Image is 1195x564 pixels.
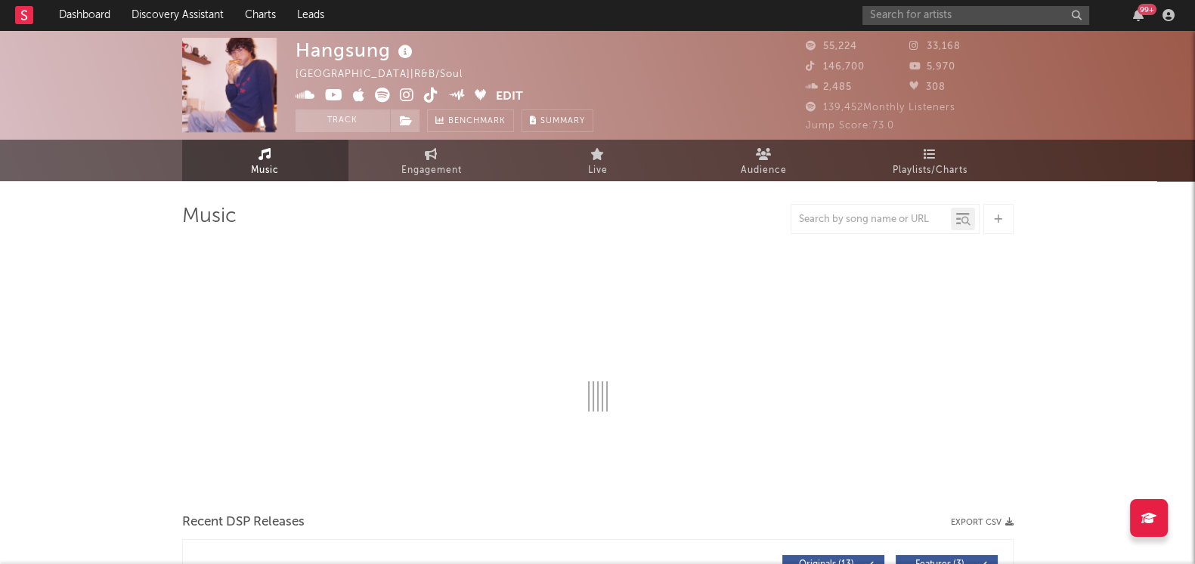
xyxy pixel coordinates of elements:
[1138,4,1156,15] div: 99 +
[182,513,305,532] span: Recent DSP Releases
[893,162,967,180] span: Playlists/Charts
[862,6,1089,25] input: Search for artists
[951,518,1014,527] button: Export CSV
[496,88,523,106] button: Edit
[540,117,585,125] span: Summary
[791,214,951,226] input: Search by song name or URL
[515,140,681,181] a: Live
[681,140,847,181] a: Audience
[348,140,515,181] a: Engagement
[806,42,857,51] span: 55,224
[1133,9,1144,21] button: 99+
[806,121,894,131] span: Jump Score: 73.0
[401,162,462,180] span: Engagement
[427,109,514,132] a: Benchmark
[296,109,390,132] button: Track
[522,109,593,132] button: Summary
[909,82,946,92] span: 308
[588,162,608,180] span: Live
[806,62,865,72] span: 146,700
[806,82,852,92] span: 2,485
[909,62,955,72] span: 5,970
[806,103,955,112] span: 139,452 Monthly Listeners
[296,38,416,63] div: Hangsung
[251,162,279,180] span: Music
[909,42,961,51] span: 33,168
[741,162,787,180] span: Audience
[296,66,480,84] div: [GEOGRAPHIC_DATA] | R&B/Soul
[182,140,348,181] a: Music
[847,140,1014,181] a: Playlists/Charts
[448,112,506,131] span: Benchmark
